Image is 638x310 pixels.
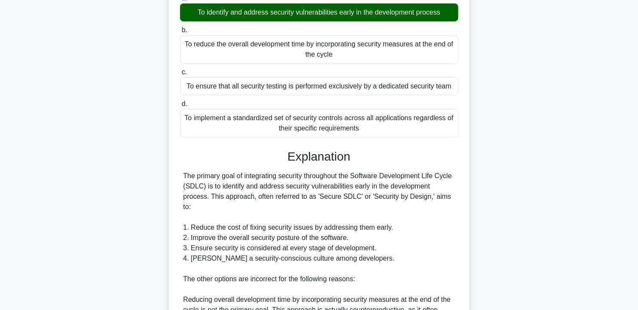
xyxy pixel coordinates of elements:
div: To reduce the overall development time by incorporating security measures at the end of the cycle [180,35,458,64]
div: To ensure that all security testing is performed exclusively by a dedicated security team [180,77,458,95]
span: c. [182,68,187,76]
h3: Explanation [185,149,453,164]
div: To identify and address security vulnerabilities early in the development process [180,3,458,21]
span: b. [182,26,187,33]
div: To implement a standardized set of security controls across all applications regardless of their ... [180,109,458,137]
span: d. [182,100,187,107]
